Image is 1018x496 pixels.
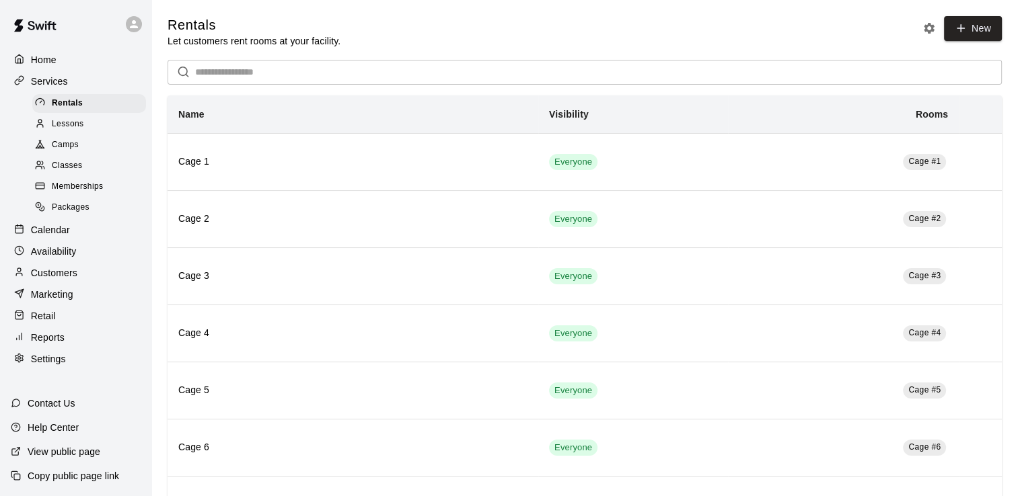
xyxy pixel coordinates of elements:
span: Cage #4 [908,328,941,337]
p: Help Center [28,421,79,434]
span: Cage #3 [908,271,941,280]
a: Availability [11,241,141,261]
a: Settings [11,349,141,369]
b: Rooms [916,109,948,120]
h6: Cage 2 [178,212,528,226]
p: Settings [31,352,66,366]
span: Everyone [549,384,597,397]
div: This service is visible to all of your customers [549,382,597,399]
p: Home [31,53,57,67]
span: Packages [52,201,89,214]
p: Customers [31,266,77,280]
a: Reports [11,327,141,347]
div: Packages [32,198,146,217]
a: Rentals [32,93,151,114]
p: Reports [31,331,65,344]
div: Lessons [32,115,146,134]
span: Rentals [52,97,83,110]
a: Calendar [11,220,141,240]
p: Retail [31,309,56,323]
h6: Cage 1 [178,155,528,169]
span: Cage #6 [908,442,941,452]
a: Home [11,50,141,70]
a: Services [11,71,141,91]
h5: Rentals [168,16,340,34]
p: Marketing [31,288,73,301]
a: Memberships [32,177,151,198]
a: Retail [11,306,141,326]
div: This service is visible to all of your customers [549,268,597,284]
div: This service is visible to all of your customers [549,154,597,170]
b: Name [178,109,205,120]
div: This service is visible to all of your customers [549,440,597,456]
span: Memberships [52,180,103,194]
span: Cage #2 [908,214,941,223]
button: Rental settings [919,18,939,38]
div: Camps [32,136,146,155]
h6: Cage 6 [178,440,528,455]
a: New [944,16,1002,41]
span: Everyone [549,156,597,169]
span: Camps [52,138,79,152]
div: Memberships [32,177,146,196]
p: Contact Us [28,397,75,410]
h6: Cage 3 [178,269,528,284]
span: Cage #1 [908,157,941,166]
h6: Cage 4 [178,326,528,341]
p: Copy public page link [28,469,119,483]
p: Let customers rent rooms at your facility. [168,34,340,48]
a: Camps [32,135,151,156]
span: Everyone [549,442,597,454]
a: Packages [32,198,151,218]
span: Lessons [52,118,84,131]
p: Availability [31,245,77,258]
div: Classes [32,157,146,175]
p: Services [31,75,68,88]
span: Everyone [549,213,597,226]
div: This service is visible to all of your customers [549,325,597,341]
b: Visibility [549,109,589,120]
a: Customers [11,263,141,283]
a: Classes [32,156,151,177]
a: Lessons [32,114,151,134]
span: Everyone [549,327,597,340]
p: View public page [28,445,100,458]
p: Calendar [31,223,70,237]
span: Everyone [549,270,597,283]
span: Classes [52,159,82,173]
h6: Cage 5 [178,383,528,398]
span: Cage #5 [908,385,941,395]
div: Rentals [32,94,146,113]
a: Marketing [11,284,141,304]
div: This service is visible to all of your customers [549,211,597,227]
